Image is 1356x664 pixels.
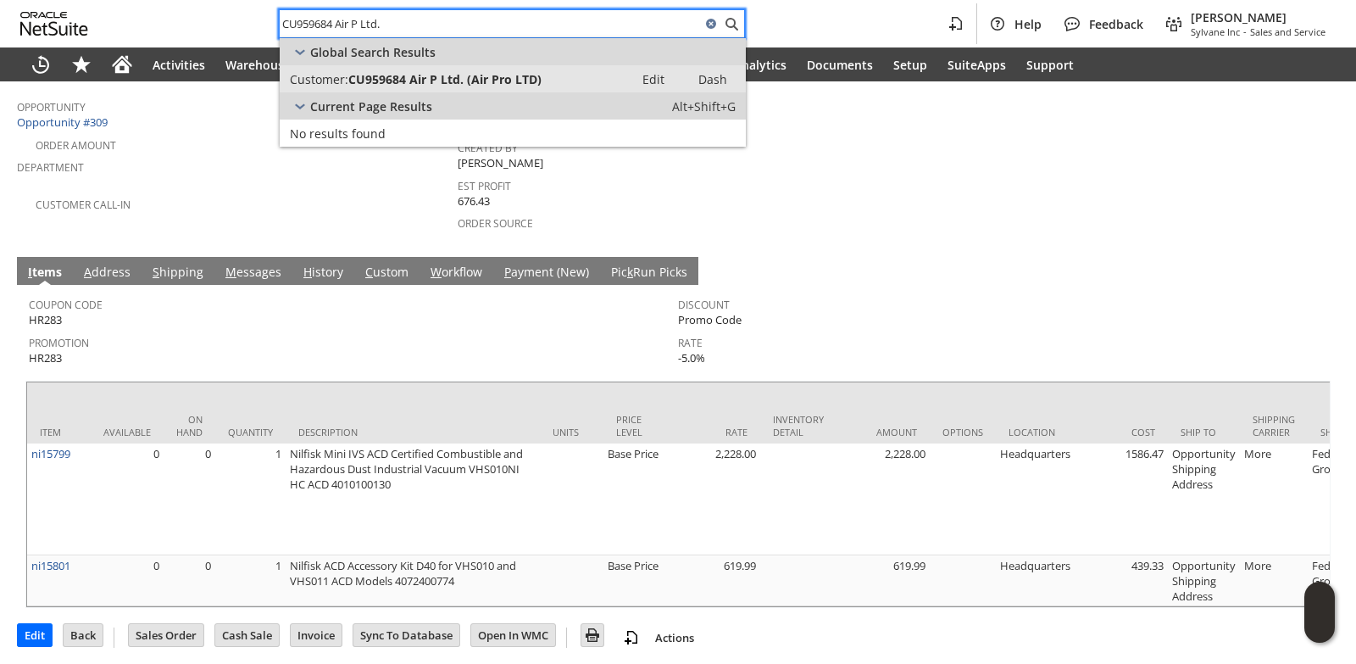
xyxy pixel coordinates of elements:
[1240,555,1308,606] td: More
[36,198,131,212] a: Customer Call-in
[215,444,286,555] td: 1
[24,264,66,282] a: Items
[280,14,701,34] input: Search
[1191,9,1325,25] span: [PERSON_NAME]
[103,426,151,438] div: Available
[1191,25,1240,38] span: Sylvane Inc
[1075,444,1168,555] td: 1586.47
[1240,444,1308,555] td: More
[164,555,215,606] td: 0
[280,120,746,147] a: No results found
[667,444,760,555] td: 2,228.00
[849,426,917,438] div: Amount
[176,413,203,438] div: On Hand
[142,47,215,81] a: Activities
[164,444,215,555] td: 0
[1304,582,1335,643] iframe: Click here to launch Oracle Guided Learning Help Panel
[91,444,164,555] td: 0
[215,555,286,606] td: 1
[153,264,159,280] span: S
[148,264,208,282] a: Shipping
[458,141,518,155] a: Created By
[678,298,730,312] a: Discount
[298,426,527,438] div: Description
[1309,260,1329,281] a: Unrolled view on
[1016,47,1084,81] a: Support
[607,264,692,282] a: PickRun Picks
[290,126,386,142] span: No results found
[29,336,89,350] a: Promotion
[102,47,142,81] a: Home
[836,444,930,555] td: 2,228.00
[603,555,667,606] td: Base Price
[310,98,432,114] span: Current Page Results
[153,57,205,73] span: Activities
[31,54,51,75] svg: Recent Records
[221,264,286,282] a: Messages
[1181,426,1227,438] div: Ship To
[1089,16,1143,32] span: Feedback
[678,312,742,328] span: Promo Code
[773,413,824,438] div: Inventory Detail
[624,69,683,89] a: Edit:
[84,264,92,280] span: A
[431,264,442,280] span: W
[836,555,930,606] td: 619.99
[504,264,511,280] span: P
[29,312,62,328] span: HR283
[807,57,873,73] span: Documents
[426,264,486,282] a: Workflow
[942,426,983,438] div: Options
[1168,555,1240,606] td: Opportunity Shipping Address
[680,426,747,438] div: Rate
[40,426,78,438] div: Item
[71,54,92,75] svg: Shortcuts
[721,14,742,34] svg: Search
[64,624,103,646] input: Back
[17,114,112,130] a: Opportunity #309
[893,57,927,73] span: Setup
[17,100,86,114] a: Opportunity
[678,336,703,350] a: Rate
[458,193,490,209] span: 676.43
[91,555,164,606] td: 0
[280,65,746,92] a: Customer:CU959684 Air P Ltd. (Air Pro LTD)Edit: Dash:
[365,264,373,280] span: C
[80,264,135,282] a: Address
[20,12,88,36] svg: logo
[667,555,760,606] td: 619.99
[299,264,347,282] a: History
[937,47,1016,81] a: SuiteApps
[1253,413,1295,438] div: Shipping Carrier
[310,44,436,60] span: Global Search Results
[616,413,654,438] div: Price Level
[36,138,116,153] a: Order Amount
[225,57,291,73] span: Warehouse
[458,155,543,171] span: [PERSON_NAME]
[734,57,786,73] span: Analytics
[603,444,667,555] td: Base Price
[996,555,1075,606] td: Headquarters
[28,264,32,280] span: I
[553,426,591,438] div: Units
[471,624,555,646] input: Open In WMC
[353,624,459,646] input: Sync To Database
[458,179,511,193] a: Est Profit
[129,624,203,646] input: Sales Order
[215,47,301,81] a: Warehouse
[291,624,342,646] input: Invoice
[883,47,937,81] a: Setup
[621,628,642,648] img: add-record.svg
[112,54,132,75] svg: Home
[996,444,1075,555] td: Headquarters
[29,350,62,366] span: HR283
[648,630,701,645] a: Actions
[348,71,542,87] span: CU959684 Air P Ltd. (Air Pro LTD)
[31,446,70,461] a: ni15799
[672,98,736,114] span: Alt+Shift+G
[1009,426,1062,438] div: Location
[1304,613,1335,644] span: Oracle Guided Learning Widget. To move around, please hold and drag
[215,624,279,646] input: Cash Sale
[61,47,102,81] div: Shortcuts
[17,160,84,175] a: Department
